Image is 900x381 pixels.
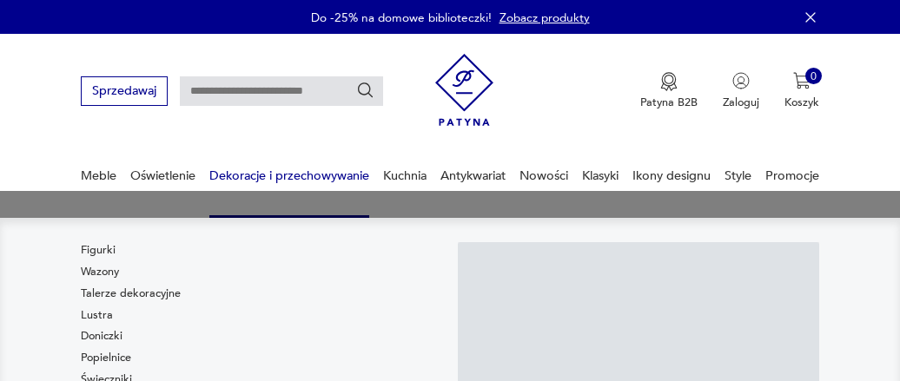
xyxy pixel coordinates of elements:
a: Sprzedawaj [81,87,167,97]
p: Zaloguj [723,95,759,110]
a: Figurki [81,242,116,258]
img: Ikona medalu [660,72,678,91]
a: Wazony [81,264,119,279]
a: Lustra [81,307,113,323]
a: Style [725,146,751,206]
button: 0Koszyk [784,72,819,110]
a: Dekoracje i przechowywanie [209,146,369,206]
button: Szukaj [356,82,375,101]
div: 0 [805,68,823,85]
p: Koszyk [784,95,819,110]
a: Klasyki [582,146,619,206]
img: Ikona koszyka [793,72,811,89]
a: Oświetlenie [130,146,195,206]
p: Patyna B2B [640,95,698,110]
button: Zaloguj [723,72,759,110]
button: Sprzedawaj [81,76,167,105]
a: Ikona medaluPatyna B2B [640,72,698,110]
a: Zobacz produkty [500,10,590,26]
p: Do -25% na domowe biblioteczki! [311,10,492,26]
button: Patyna B2B [640,72,698,110]
img: Patyna - sklep z meblami i dekoracjami vintage [435,48,493,132]
a: Antykwariat [440,146,506,206]
a: Nowości [519,146,568,206]
a: Talerze dekoracyjne [81,286,181,301]
a: Meble [81,146,116,206]
a: Ikony designu [632,146,711,206]
a: Doniczki [81,328,122,344]
img: Ikonka użytkownika [732,72,750,89]
a: Promocje [765,146,819,206]
a: Kuchnia [383,146,427,206]
a: Popielnice [81,350,131,365]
